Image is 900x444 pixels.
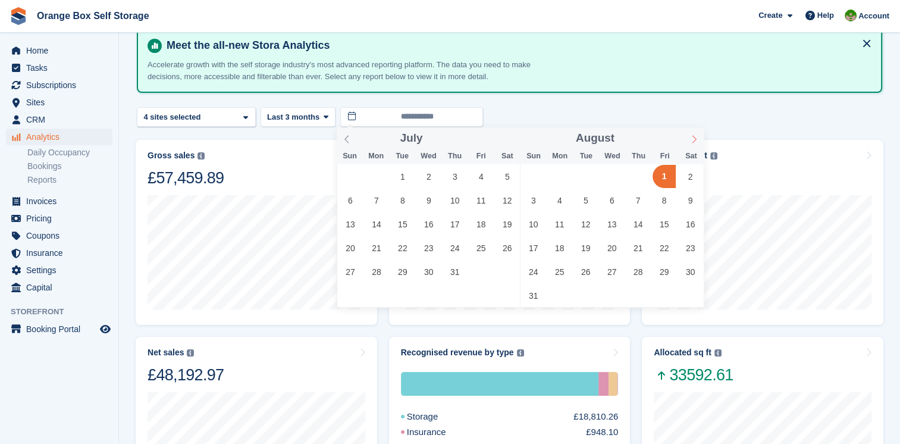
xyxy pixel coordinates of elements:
[187,349,194,357] img: icon-info-grey-7440780725fd019a000dd9b08b2336e03edf1995a4989e88bcd33f0948082b44.svg
[522,284,545,307] span: August 31, 2025
[6,321,112,337] a: menu
[441,152,468,160] span: Thu
[573,410,618,424] div: £18,810.26
[626,260,650,283] span: August 28, 2025
[365,260,388,283] span: July 28, 2025
[614,132,652,145] input: Year
[6,262,112,279] a: menu
[26,129,98,145] span: Analytics
[6,129,112,145] a: menu
[6,94,112,111] a: menu
[27,161,112,172] a: Bookings
[338,260,362,283] span: July 27, 2025
[148,365,224,385] div: £48,192.97
[338,236,362,259] span: July 20, 2025
[6,210,112,227] a: menu
[27,147,112,158] a: Daily Occupancy
[654,365,733,385] span: 33592.61
[26,60,98,76] span: Tasks
[599,152,625,160] span: Wed
[26,321,98,337] span: Booking Portal
[679,260,702,283] span: August 30, 2025
[710,152,717,160] img: icon-info-grey-7440780725fd019a000dd9b08b2336e03edf1995a4989e88bcd33f0948082b44.svg
[401,372,599,396] div: Storage
[6,193,112,210] a: menu
[469,189,493,212] span: July 11, 2025
[11,306,118,318] span: Storefront
[469,165,493,188] span: July 4, 2025
[391,189,414,212] span: July 8, 2025
[26,279,98,296] span: Capital
[417,212,440,236] span: July 16, 2025
[758,10,782,21] span: Create
[417,189,440,212] span: July 9, 2025
[6,227,112,244] a: menu
[522,236,545,259] span: August 17, 2025
[469,236,493,259] span: July 25, 2025
[401,426,475,439] div: Insurance
[574,236,597,259] span: August 19, 2025
[415,152,441,160] span: Wed
[653,212,676,236] span: August 15, 2025
[26,77,98,93] span: Subscriptions
[626,236,650,259] span: August 21, 2025
[469,212,493,236] span: July 18, 2025
[654,151,707,161] div: Rate per sq ft
[162,39,871,52] h4: Meet the all-new Stora Analytics
[400,133,423,144] span: July
[598,372,609,396] div: Insurance
[391,236,414,259] span: July 22, 2025
[600,236,623,259] span: August 20, 2025
[496,212,519,236] span: July 19, 2025
[548,260,571,283] span: August 25, 2025
[679,236,702,259] span: August 23, 2025
[26,111,98,128] span: CRM
[27,174,112,186] a: Reports
[389,152,415,160] span: Tue
[679,189,702,212] span: August 9, 2025
[817,10,834,21] span: Help
[6,42,112,59] a: menu
[417,260,440,283] span: July 30, 2025
[26,210,98,227] span: Pricing
[574,189,597,212] span: August 5, 2025
[148,168,224,188] div: £57,459.89
[679,212,702,236] span: August 16, 2025
[401,410,467,424] div: Storage
[26,262,98,279] span: Settings
[261,107,335,127] button: Last 3 months
[496,165,519,188] span: July 5, 2025
[391,212,414,236] span: July 15, 2025
[625,152,651,160] span: Thu
[98,322,112,336] a: Preview store
[517,349,524,357] img: icon-info-grey-7440780725fd019a000dd9b08b2336e03edf1995a4989e88bcd33f0948082b44.svg
[548,212,571,236] span: August 11, 2025
[148,348,184,358] div: Net sales
[678,152,704,160] span: Sat
[600,260,623,283] span: August 27, 2025
[443,260,466,283] span: July 31, 2025
[626,212,650,236] span: August 14, 2025
[6,60,112,76] a: menu
[197,152,205,160] img: icon-info-grey-7440780725fd019a000dd9b08b2336e03edf1995a4989e88bcd33f0948082b44.svg
[522,189,545,212] span: August 3, 2025
[26,227,98,244] span: Coupons
[337,152,363,160] span: Sun
[443,212,466,236] span: July 17, 2025
[26,42,98,59] span: Home
[496,236,519,259] span: July 26, 2025
[858,10,889,22] span: Account
[522,212,545,236] span: August 10, 2025
[443,165,466,188] span: July 3, 2025
[609,372,617,396] div: One-off
[600,212,623,236] span: August 13, 2025
[443,189,466,212] span: July 10, 2025
[26,94,98,111] span: Sites
[338,189,362,212] span: July 6, 2025
[586,426,618,439] div: £948.10
[496,189,519,212] span: July 12, 2025
[417,165,440,188] span: July 2, 2025
[654,348,711,358] div: Allocated sq ft
[573,152,599,160] span: Tue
